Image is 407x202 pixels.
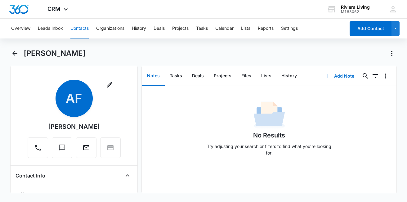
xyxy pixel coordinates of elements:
[380,71,390,81] button: Overflow Menu
[123,171,132,181] button: Close
[319,69,360,83] button: Add Note
[48,122,100,131] div: [PERSON_NAME]
[10,48,20,58] button: Back
[196,19,208,38] button: Tasks
[256,66,276,86] button: Lists
[204,143,334,156] p: Try adjusting your search or filters to find what you’re looking for.
[387,48,397,58] button: Actions
[76,147,96,152] a: Email
[370,71,380,81] button: Filters
[142,66,165,86] button: Notes
[28,137,48,158] button: Call
[28,147,48,152] a: Call
[56,80,93,117] span: AF
[209,66,236,86] button: Projects
[154,19,165,38] button: Deals
[20,191,127,197] label: Name
[258,19,274,38] button: Reports
[11,19,30,38] button: Overview
[215,19,234,38] button: Calendar
[70,19,89,38] button: Contacts
[16,172,45,179] h4: Contact Info
[276,66,302,86] button: History
[187,66,209,86] button: Deals
[350,21,391,36] button: Add Contact
[24,49,86,58] h1: [PERSON_NAME]
[76,137,96,158] button: Email
[132,19,146,38] button: History
[172,19,189,38] button: Projects
[96,19,124,38] button: Organizations
[236,66,256,86] button: Files
[38,19,63,38] button: Leads Inbox
[52,147,72,152] a: Text
[165,66,187,86] button: Tasks
[254,100,285,131] img: No Data
[253,131,285,140] h1: No Results
[47,6,60,12] span: CRM
[241,19,250,38] button: Lists
[341,5,370,10] div: account name
[281,19,298,38] button: Settings
[360,71,370,81] button: Search...
[52,137,72,158] button: Text
[341,10,370,14] div: account id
